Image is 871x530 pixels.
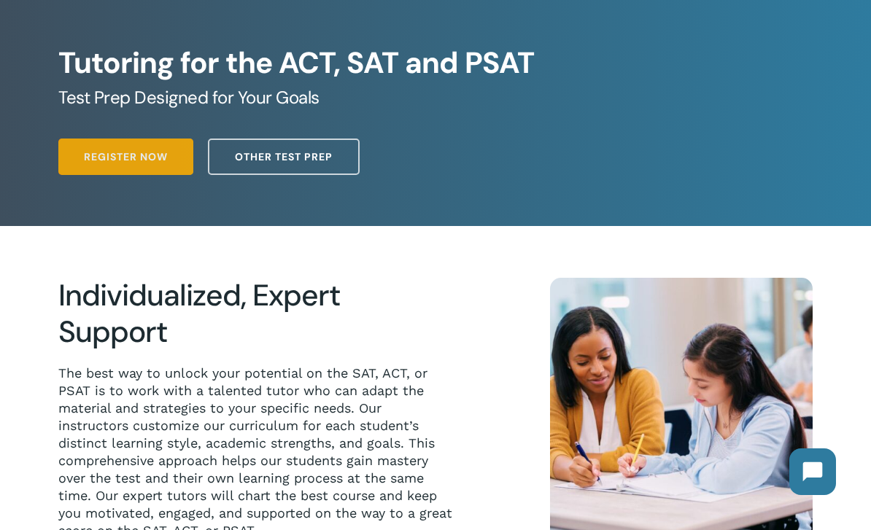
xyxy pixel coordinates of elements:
[58,139,193,175] a: Register Now
[775,434,851,510] iframe: Chatbot
[84,149,168,164] span: Register Now
[235,149,333,164] span: Other Test Prep
[208,139,360,175] a: Other Test Prep
[58,46,813,81] h1: Tutoring for the ACT, SAT and PSAT
[58,278,455,350] h2: Individualized, Expert Support
[58,86,813,109] h5: Test Prep Designed for Your Goals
